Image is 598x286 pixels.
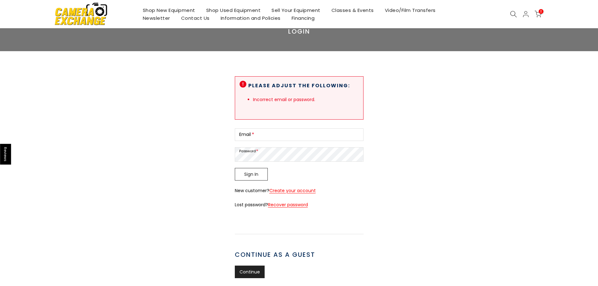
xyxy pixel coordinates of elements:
a: Create your account [269,187,316,195]
a: Contact Us [175,14,215,22]
a: Video/Film Transfers [379,6,441,14]
li: Incorrect email or password. [253,96,359,104]
a: Financing [286,14,320,22]
p: New customer? [235,187,364,195]
a: Sell Your Equipment [266,6,326,14]
button: Sign In [235,168,268,181]
a: Shop New Equipment [137,6,201,14]
a: Information and Policies [215,14,286,22]
a: Classes & Events [326,6,379,14]
h2: Continue as a guest [235,250,364,259]
span: 0 [539,9,543,14]
a: Newsletter [137,14,175,22]
h3: LOGIN [53,27,546,35]
span: Please adjust the following: [248,82,350,89]
p: Lost password? [235,201,364,209]
a: Shop Used Equipment [201,6,266,14]
a: 0 [535,11,541,18]
button: Continue [235,266,265,278]
a: Recover password [268,201,308,209]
